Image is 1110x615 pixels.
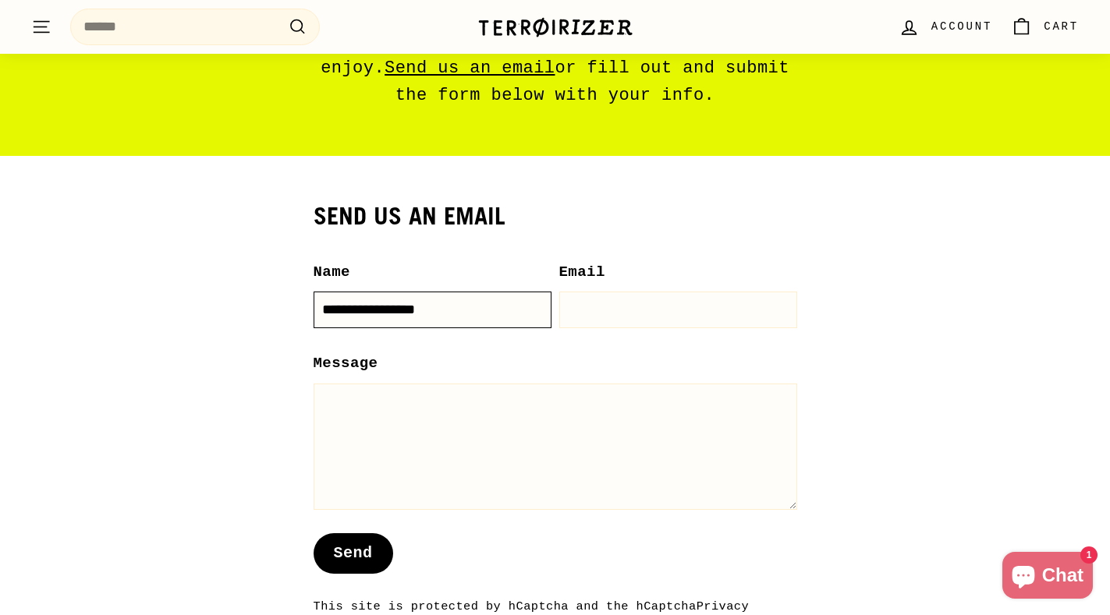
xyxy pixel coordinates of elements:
label: Email [559,260,797,284]
label: Name [314,260,551,284]
a: Cart [1002,4,1088,50]
label: Message [314,352,797,375]
a: Send us an email [385,58,555,78]
a: Account [889,4,1002,50]
span: Cart [1044,18,1079,35]
span: Account [931,18,992,35]
inbox-online-store-chat: Shopify online store chat [998,552,1098,603]
button: Send [314,533,393,574]
h2: Send us an email [314,203,797,229]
